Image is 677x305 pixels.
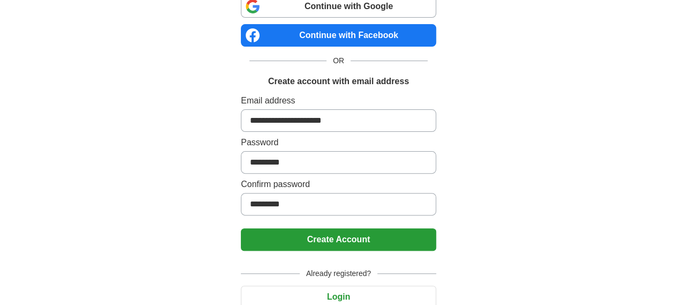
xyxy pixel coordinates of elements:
span: Already registered? [300,268,377,279]
button: Create Account [241,228,436,251]
label: Confirm password [241,178,436,191]
h1: Create account with email address [268,75,409,88]
label: Email address [241,94,436,107]
span: OR [326,55,351,66]
a: Continue with Facebook [241,24,436,47]
a: Login [241,292,436,301]
label: Password [241,136,436,149]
